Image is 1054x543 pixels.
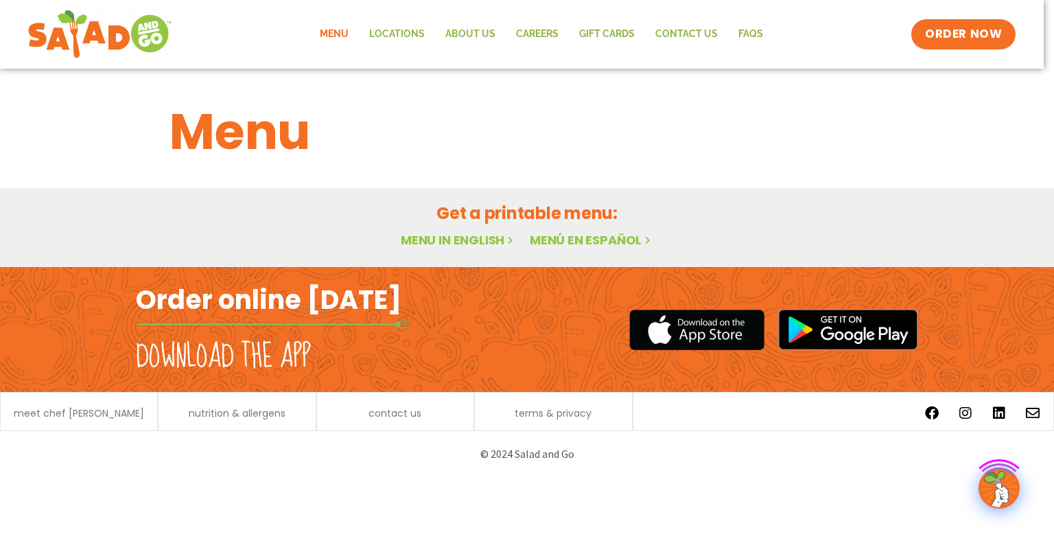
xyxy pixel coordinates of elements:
a: Menu [309,19,359,50]
a: terms & privacy [515,408,592,418]
img: google_play [778,309,918,350]
a: nutrition & allergens [189,408,285,418]
h2: Download the app [136,338,311,376]
a: GIFT CARDS [569,19,645,50]
h2: Order online [DATE] [136,283,401,316]
a: Menú en español [530,231,653,249]
p: © 2024 Salad and Go [143,445,911,463]
h2: Get a printable menu: [169,201,885,225]
h1: Menu [169,95,885,169]
a: Menu in English [401,231,516,249]
a: Contact Us [645,19,728,50]
a: About Us [435,19,506,50]
img: fork [136,321,410,328]
span: ORDER NOW [925,26,1002,43]
img: appstore [629,308,764,352]
a: Locations [359,19,435,50]
a: contact us [368,408,421,418]
img: new-SAG-logo-768×292 [27,7,172,62]
nav: Menu [309,19,773,50]
a: ORDER NOW [911,19,1016,49]
a: Careers [506,19,569,50]
a: meet chef [PERSON_NAME] [14,408,144,418]
a: FAQs [728,19,773,50]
